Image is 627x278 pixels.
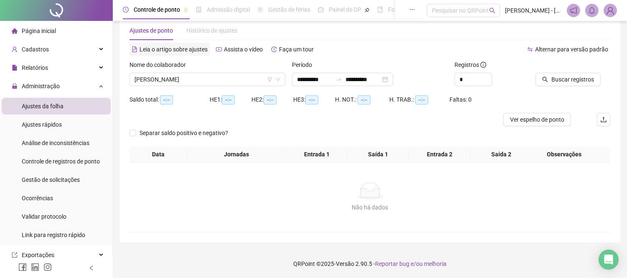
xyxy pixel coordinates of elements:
th: Entrada 2 [409,146,470,163]
span: pushpin [183,8,188,13]
span: Assista o vídeo [224,46,263,53]
span: Controle de ponto [134,6,180,13]
span: --:-- [415,95,428,105]
span: dashboard [318,7,324,13]
div: HE 1: [210,95,251,105]
th: Observações [525,146,603,163]
span: --:-- [358,95,371,105]
span: lock [12,83,18,89]
span: swap [527,46,533,52]
span: Ajustes da folha [22,103,63,110]
span: history [271,46,277,52]
span: bell [588,7,596,14]
span: home [12,28,18,34]
span: Gestão de férias [268,6,310,13]
div: HE 3: [293,95,335,105]
span: ellipsis [409,7,415,13]
span: Ajustes rápidos [22,121,62,128]
div: Ajustes de ponto [129,26,173,35]
span: Faça um tour [279,46,314,53]
th: Saída 2 [470,146,532,163]
span: file-done [196,7,202,13]
span: --:-- [264,95,277,105]
span: Validar protocolo [22,213,66,220]
span: Faltas: 0 [449,96,472,103]
span: --:-- [305,95,318,105]
span: instagram [43,263,52,271]
span: Versão [336,260,354,267]
span: Link para registro rápido [22,232,85,238]
span: Observações [528,150,600,159]
span: Gestão de solicitações [22,176,80,183]
span: Administração [22,83,60,89]
div: Saldo total: [129,95,210,105]
span: to [335,76,342,83]
span: search [489,8,495,14]
div: Histórico de ajustes [186,26,237,35]
th: Saída 1 [348,146,409,163]
span: Ocorrências [22,195,53,201]
div: H. TRAB.: [389,95,449,105]
span: facebook [18,263,27,271]
span: Separar saldo positivo e negativo? [136,128,231,138]
th: Entrada 1 [286,146,348,163]
span: RAISSA SANTOS MAIA [135,73,280,86]
span: Registros [454,60,486,69]
span: file [12,65,18,71]
span: upload [600,116,607,123]
label: Nome do colaborador [129,60,191,69]
span: Leia o artigo sobre ajustes [140,46,208,53]
span: Página inicial [22,28,56,34]
div: Open Intercom Messenger [599,250,619,270]
div: HE 2: [251,95,293,105]
span: left [89,265,94,271]
span: Alternar para versão padrão [535,46,608,53]
label: Período [292,60,317,69]
button: Ver espelho de ponto [503,113,571,126]
span: Controle de registros de ponto [22,158,100,165]
span: Cadastros [22,46,49,53]
span: Exportações [22,252,54,258]
span: export [12,252,18,258]
div: Não há dados [140,203,600,212]
span: clock-circle [123,7,129,13]
span: info-circle [480,62,486,68]
span: --:-- [160,95,173,105]
span: Buscar registros [551,75,594,84]
th: Jornadas [187,146,286,163]
span: youtube [216,46,222,52]
span: pushpin [365,8,370,13]
span: swap-right [335,76,342,83]
span: [PERSON_NAME] - [PERSON_NAME] [505,6,562,15]
span: Folha de pagamento [388,6,442,13]
img: 92484 [604,4,617,17]
span: Reportar bug e/ou melhoria [375,260,447,267]
th: Data [129,146,187,163]
span: Análise de inconsistências [22,140,89,146]
span: Relatórios [22,64,48,71]
span: filter [267,77,272,82]
span: search [542,77,548,82]
span: linkedin [31,263,39,271]
button: Buscar registros [536,73,601,86]
span: sun [257,7,263,13]
div: H. NOT.: [335,95,389,105]
span: notification [570,7,577,14]
span: Painel do DP [329,6,361,13]
span: Admissão digital [207,6,250,13]
span: user-add [12,46,18,52]
span: book [377,7,383,13]
span: file-text [132,46,137,52]
span: --:-- [222,95,235,105]
span: Ver espelho de ponto [510,115,564,124]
